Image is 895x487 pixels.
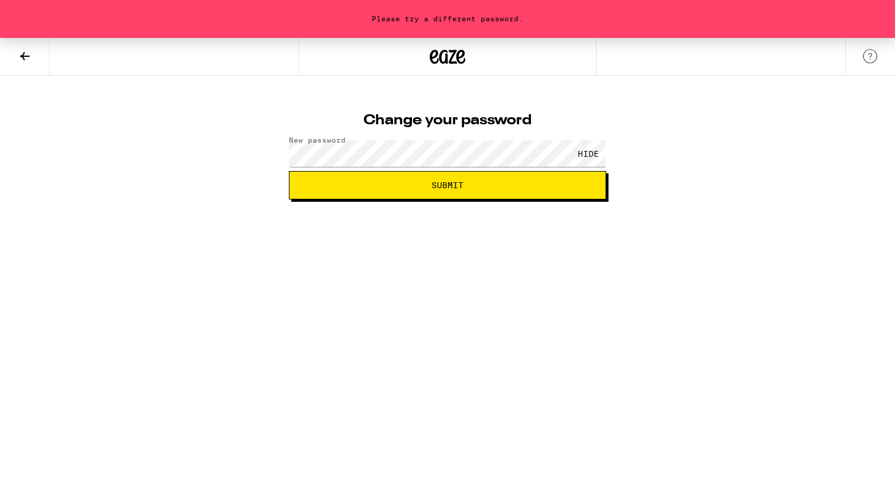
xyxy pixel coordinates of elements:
label: New password [289,136,346,144]
div: HIDE [571,140,606,167]
h1: Change your password [289,114,606,128]
span: Submit [432,181,463,189]
button: Submit [289,171,606,199]
span: Hi. Need any help? [7,8,85,18]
